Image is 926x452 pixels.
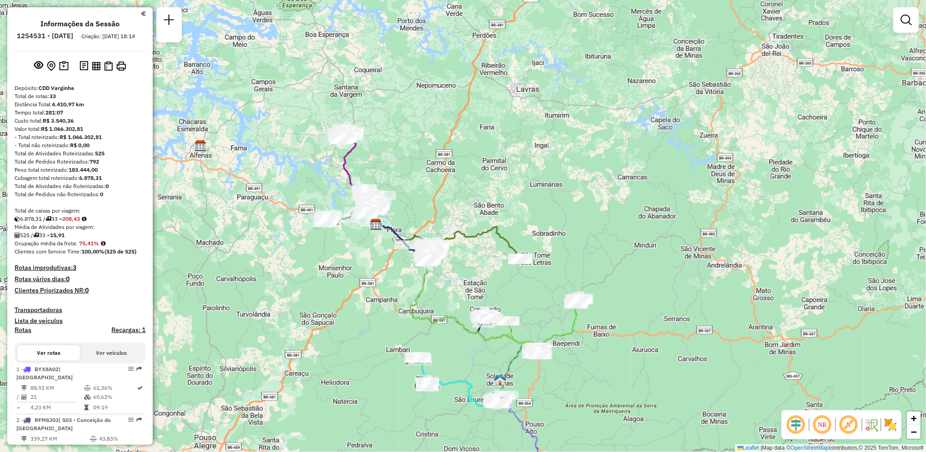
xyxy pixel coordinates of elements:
[85,286,89,294] strong: 0
[15,215,145,223] div: 6.878,31 / 33 =
[80,345,143,361] button: Ver veículos
[79,240,99,247] strong: 75,41%
[15,240,77,247] span: Ocupação média da frota:
[15,317,145,325] h4: Lista de veículos
[82,216,86,222] i: Meta Caixas/viagem: 212,60 Diferença: -4,17
[532,344,544,356] img: Caxambu
[30,392,84,402] td: 21
[138,385,143,391] i: Rota otimizada
[50,93,56,99] strong: 33
[70,142,90,149] strong: R$ 0,00
[99,434,142,443] td: 43,83%
[370,219,382,230] img: CDD Varginha
[15,264,145,272] h4: Rotas improdutivas:
[45,59,57,73] button: Centralizar mapa no depósito ou ponto de apoio
[883,417,898,432] img: Exibir/Ocultar setores
[17,32,73,40] h6: 1254531 - [DATE]
[35,417,59,423] span: RFM8J03
[101,241,105,246] em: Média calculada utilizando a maior ocupação (%Peso ou %Cubagem) de cada rota da sessão. Rotas cro...
[93,403,137,412] td: 09:19
[791,445,829,451] a: OpenStreetMap
[15,275,145,283] h4: Rotas vários dias:
[84,405,89,410] i: Tempo total em rota
[487,392,499,403] img: Ponto de Apoio - Varginha PA
[128,366,134,372] em: Opções
[33,233,39,238] i: Total de rotas
[494,374,506,386] img: Soledade de Minas
[21,394,27,400] i: Total de Atividades
[69,166,98,173] strong: 183.444,00
[30,403,84,412] td: 4,23 KM
[73,263,76,272] strong: 3
[15,182,145,190] div: Total de Atividades não Roteirizadas:
[15,109,145,117] div: Tempo total:
[43,117,74,124] strong: R$ 3.540,36
[60,134,102,140] strong: R$ 1.066.302,81
[30,383,84,392] td: 88,92 KM
[78,32,139,40] div: Criação: [DATE] 18:14
[737,445,759,451] a: Leaflet
[16,392,21,402] td: /
[100,191,103,198] strong: 0
[15,84,145,92] div: Depósito:
[15,216,20,222] i: Cubagem total roteirizado
[62,215,80,222] strong: 208,43
[136,366,142,372] em: Rota exportada
[16,366,73,381] span: | [GEOGRAPHIC_DATA]
[495,397,507,408] img: PA - São Lourenço
[15,125,145,133] div: Valor total:
[84,394,91,400] i: % de utilização da cubagem
[160,11,178,31] a: Nova sessão e pesquisa
[141,8,145,19] a: Clique aqui para minimizar o painel
[95,150,105,157] strong: 525
[93,383,137,392] td: 61,36%
[84,385,91,391] i: % de utilização do peso
[16,417,111,432] span: | 503 - Conceição do [GEOGRAPHIC_DATA]
[15,248,81,255] span: Clientes com Service Time:
[45,109,63,116] strong: 281:07
[735,444,926,452] div: Map data © contributors,© 2025 TomTom, Microsoft
[15,100,145,109] div: Distância Total:
[15,190,145,199] div: Total de Pedidos não Roteirizados:
[115,60,128,73] button: Imprimir Rotas
[78,59,90,73] button: Logs desbloquear sessão
[15,174,145,182] div: Cubagem total roteirizado:
[30,434,90,443] td: 339,27 KM
[136,417,142,422] em: Rota exportada
[21,385,27,391] i: Distância Total
[15,231,145,239] div: 525 / 33 =
[15,149,145,158] div: Total de Atividades Roteirizadas:
[15,326,31,334] a: Rotas
[15,158,145,166] div: Total de Pedidos Roteirizados:
[40,20,120,28] h4: Informações da Sessão
[911,412,917,424] span: +
[79,174,102,181] strong: 6.878,31
[15,207,145,215] div: Total de caixas por viagem:
[39,84,74,91] strong: CDD Varginha
[66,275,70,283] strong: 0
[811,414,833,436] span: Ocultar NR
[16,403,21,412] td: =
[15,92,145,100] div: Total de rotas:
[761,445,762,451] span: |
[90,158,99,165] strong: 792
[105,248,136,255] strong: (525 de 525)
[35,366,59,373] span: BYX8A02
[15,287,145,294] h4: Clientes Priorizados NR:
[907,425,921,439] a: Zoom out
[57,59,70,73] button: Painel de Sugestão
[105,183,109,189] strong: 0
[81,248,105,255] strong: 100,00%
[21,436,27,442] i: Distância Total
[102,60,115,73] button: Visualizar Romaneio
[907,412,921,425] a: Zoom in
[128,417,134,422] em: Opções
[15,233,20,238] i: Total de Atividades
[15,223,145,231] div: Média de Atividades por viagem:
[90,436,97,442] i: % de utilização do peso
[52,101,84,108] strong: 4.410,97 km
[41,125,83,132] strong: R$ 1.066.302,81
[785,414,807,436] span: Ocultar deslocamento
[911,426,917,437] span: −
[15,117,145,125] div: Custo total:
